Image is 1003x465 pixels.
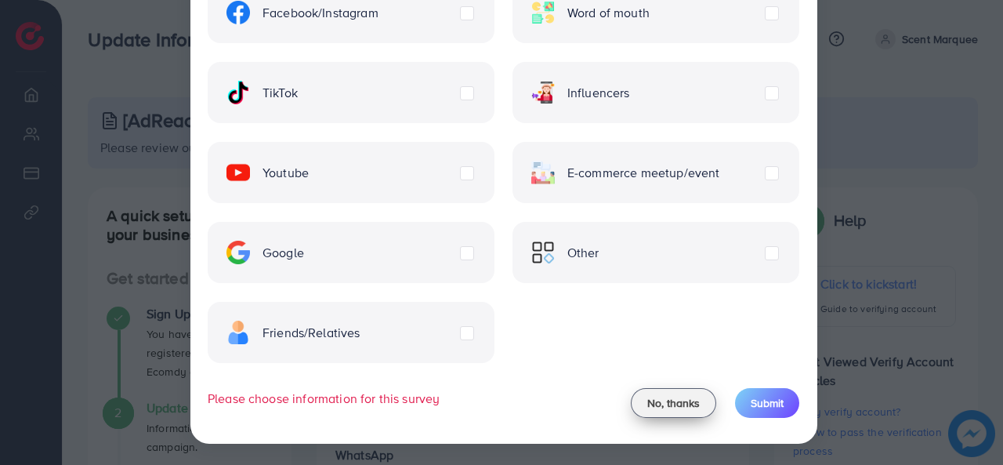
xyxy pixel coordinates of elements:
[567,244,599,262] span: Other
[263,84,298,102] span: TikTok
[567,4,650,22] span: Word of mouth
[263,4,378,22] span: Facebook/Instagram
[647,395,700,411] span: No, thanks
[263,324,360,342] span: Friends/Relatives
[531,241,555,264] img: ic-other.99c3e012.svg
[531,1,555,24] img: ic-word-of-mouth.a439123d.svg
[735,388,799,418] button: Submit
[263,244,304,262] span: Google
[531,161,555,184] img: ic-ecommerce.d1fa3848.svg
[567,164,720,182] span: E-commerce meetup/event
[226,1,250,24] img: ic-facebook.134605ef.svg
[226,241,250,264] img: ic-google.5bdd9b68.svg
[263,164,309,182] span: Youtube
[751,395,784,411] span: Submit
[631,388,716,418] button: No, thanks
[226,81,250,104] img: ic-tiktok.4b20a09a.svg
[208,389,440,408] p: Please choose information for this survey
[226,321,250,344] img: ic-freind.8e9a9d08.svg
[531,81,555,104] img: ic-influencers.a620ad43.svg
[226,161,250,184] img: ic-youtube.715a0ca2.svg
[567,84,630,102] span: Influencers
